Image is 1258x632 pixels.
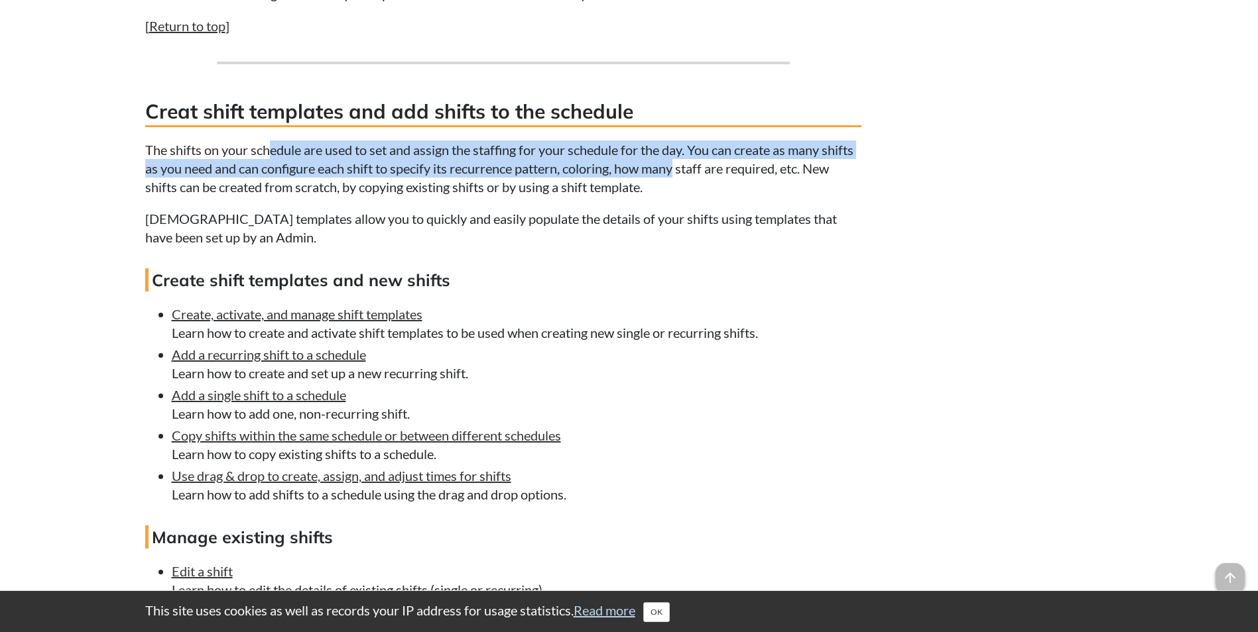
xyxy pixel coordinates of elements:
[145,140,861,196] p: The shifts on your schedule are used to set and assign the staffing for your schedule for the day...
[643,602,670,622] button: Close
[172,426,861,463] li: Learn how to copy existing shifts to a schedule.
[145,97,861,127] h3: Creat shift templates and add shifts to the schedule
[149,18,225,34] a: Return to top
[172,427,561,443] a: Copy shifts within the same schedule or between different schedules
[172,345,861,382] li: Learn how to create and set up a new recurring shift.
[172,387,346,403] a: Add a single shift to a schedule
[172,468,511,484] a: Use drag & drop to create, assign, and adjust times for shifts
[574,602,635,618] a: Read more
[172,466,861,503] li: Learn how to add shifts to a schedule using the drag and drop options.
[1216,564,1245,580] a: arrow_upward
[172,562,861,599] li: Learn how to edit the details of existing shifts (single or recurring).
[172,346,366,362] a: Add a recurring shift to a schedule
[145,525,861,549] h4: Manage existing shifts
[172,306,422,322] a: Create, activate, and manage shift templates
[145,17,861,35] p: [ ]
[172,305,861,342] li: Learn how to create and activate shift templates to be used when creating new single or recurring...
[145,268,861,291] h4: Create shift templates and new shifts
[172,386,861,423] li: Learn how to add one, non-recurring shift.
[1216,563,1245,592] span: arrow_upward
[172,563,233,579] a: Edit a shift
[145,209,861,246] p: [DEMOGRAPHIC_DATA] templates allow you to quickly and easily populate the details of your shifts ...
[132,601,1127,622] div: This site uses cookies as well as records your IP address for usage statistics.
